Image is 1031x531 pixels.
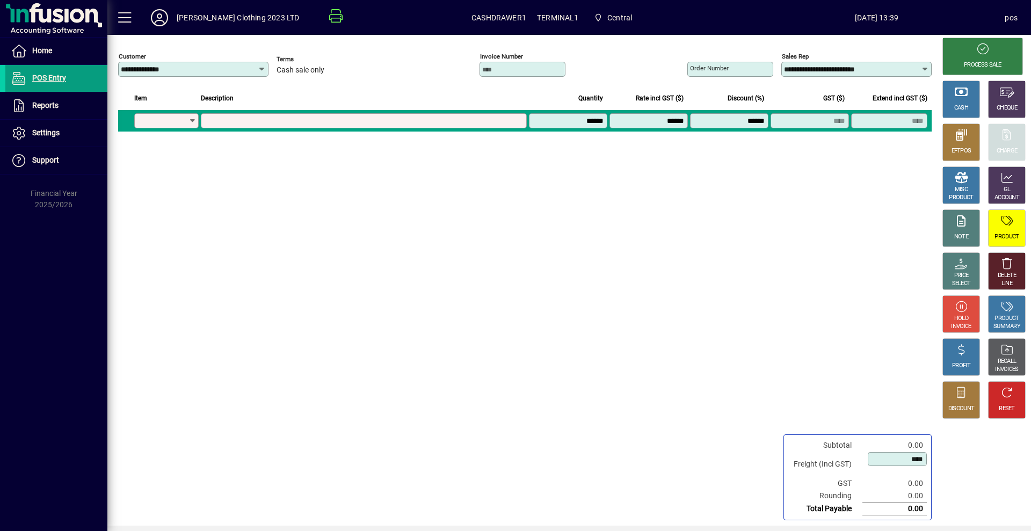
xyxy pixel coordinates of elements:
[997,104,1017,112] div: CHEQUE
[954,272,969,280] div: PRICE
[954,104,968,112] div: CASH
[5,120,107,147] a: Settings
[1005,9,1018,26] div: pos
[728,92,764,104] span: Discount (%)
[954,315,968,323] div: HOLD
[823,92,845,104] span: GST ($)
[949,194,973,202] div: PRODUCT
[862,477,927,490] td: 0.00
[948,405,974,413] div: DISCOUNT
[994,194,1019,202] div: ACCOUNT
[788,452,862,477] td: Freight (Incl GST)
[1004,186,1011,194] div: GL
[201,92,234,104] span: Description
[578,92,603,104] span: Quantity
[5,38,107,64] a: Home
[5,147,107,174] a: Support
[480,53,523,60] mat-label: Invoice number
[590,8,637,27] span: Central
[32,74,66,82] span: POS Entry
[788,503,862,515] td: Total Payable
[862,503,927,515] td: 0.00
[788,477,862,490] td: GST
[177,9,299,26] div: [PERSON_NAME] Clothing 2023 LTD
[32,128,60,137] span: Settings
[873,92,927,104] span: Extend incl GST ($)
[862,439,927,452] td: 0.00
[999,405,1015,413] div: RESET
[788,439,862,452] td: Subtotal
[32,156,59,164] span: Support
[607,9,632,26] span: Central
[277,66,324,75] span: Cash sale only
[142,8,177,27] button: Profile
[32,101,59,110] span: Reports
[998,358,1017,366] div: RECALL
[471,9,526,26] span: CASHDRAWER1
[997,147,1018,155] div: CHARGE
[690,64,729,72] mat-label: Order number
[993,323,1020,331] div: SUMMARY
[994,233,1019,241] div: PRODUCT
[951,323,971,331] div: INVOICE
[782,53,809,60] mat-label: Sales rep
[952,147,971,155] div: EFTPOS
[134,92,147,104] span: Item
[277,56,341,63] span: Terms
[788,490,862,503] td: Rounding
[955,186,968,194] div: MISC
[5,92,107,119] a: Reports
[749,9,1005,26] span: [DATE] 13:39
[119,53,146,60] mat-label: Customer
[998,272,1016,280] div: DELETE
[994,315,1019,323] div: PRODUCT
[862,490,927,503] td: 0.00
[1001,280,1012,288] div: LINE
[995,366,1018,374] div: INVOICES
[32,46,52,55] span: Home
[537,9,579,26] span: TERMINAL1
[952,280,971,288] div: SELECT
[952,362,970,370] div: PROFIT
[954,233,968,241] div: NOTE
[964,61,1001,69] div: PROCESS SALE
[636,92,684,104] span: Rate incl GST ($)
